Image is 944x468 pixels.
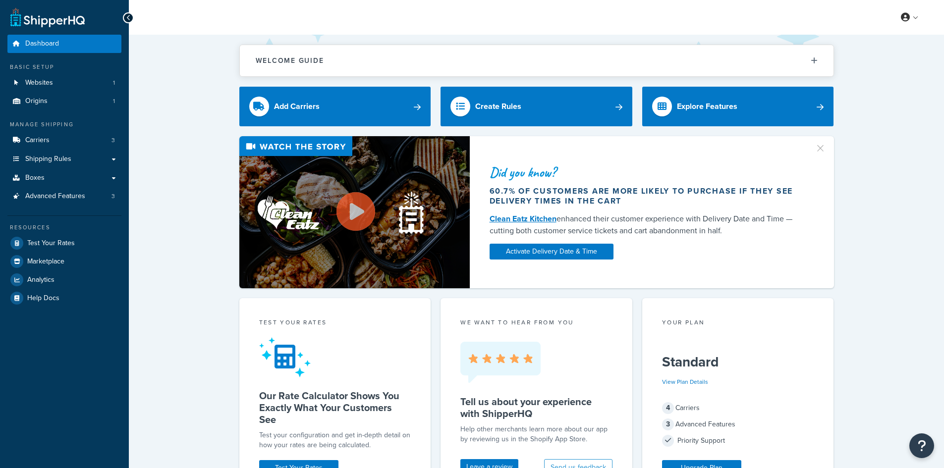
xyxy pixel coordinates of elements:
li: Origins [7,92,121,110]
div: Did you know? [490,165,803,179]
span: Analytics [27,276,55,284]
li: Carriers [7,131,121,150]
p: Help other merchants learn more about our app by reviewing us in the Shopify App Store. [460,424,612,444]
span: 3 [111,192,115,201]
span: 4 [662,402,674,414]
h2: Welcome Guide [256,57,324,64]
span: Dashboard [25,40,59,48]
a: Activate Delivery Date & Time [490,244,613,260]
span: Marketplace [27,258,64,266]
div: Add Carriers [274,100,320,113]
div: Your Plan [662,318,814,329]
div: Test your configuration and get in-depth detail on how your rates are being calculated. [259,430,411,450]
span: 3 [662,418,674,430]
button: Welcome Guide [240,45,833,76]
img: Video thumbnail [239,136,470,288]
a: Boxes [7,169,121,187]
a: Explore Features [642,87,834,126]
a: View Plan Details [662,377,708,386]
div: 60.7% of customers are more likely to purchase if they see delivery times in the cart [490,186,803,206]
div: Carriers [662,401,814,415]
div: Explore Features [677,100,737,113]
h5: Our Rate Calculator Shows You Exactly What Your Customers See [259,390,411,425]
span: Help Docs [27,294,59,303]
a: Origins1 [7,92,121,110]
a: Clean Eatz Kitchen [490,213,556,224]
button: Open Resource Center [909,433,934,458]
a: Websites1 [7,74,121,92]
div: enhanced their customer experience with Delivery Date and Time — cutting both customer service ti... [490,213,803,237]
p: we want to hear from you [460,318,612,327]
a: Advanced Features3 [7,187,121,206]
a: Help Docs [7,289,121,307]
span: Advanced Features [25,192,85,201]
h5: Standard [662,354,814,370]
div: Advanced Features [662,417,814,431]
div: Resources [7,223,121,232]
span: 1 [113,97,115,105]
div: Create Rules [475,100,521,113]
a: Shipping Rules [7,150,121,168]
span: Shipping Rules [25,155,71,163]
div: Priority Support [662,434,814,448]
span: Origins [25,97,48,105]
li: Websites [7,74,121,92]
span: Test Your Rates [27,239,75,248]
a: Marketplace [7,253,121,270]
span: Boxes [25,174,45,182]
a: Carriers3 [7,131,121,150]
span: 3 [111,136,115,145]
a: Analytics [7,271,121,289]
span: Carriers [25,136,50,145]
a: Create Rules [441,87,632,126]
span: Websites [25,79,53,87]
div: Test your rates [259,318,411,329]
a: Add Carriers [239,87,431,126]
div: Basic Setup [7,63,121,71]
a: Dashboard [7,35,121,53]
div: Manage Shipping [7,120,121,129]
a: Test Your Rates [7,234,121,252]
li: Advanced Features [7,187,121,206]
h5: Tell us about your experience with ShipperHQ [460,396,612,419]
span: 1 [113,79,115,87]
